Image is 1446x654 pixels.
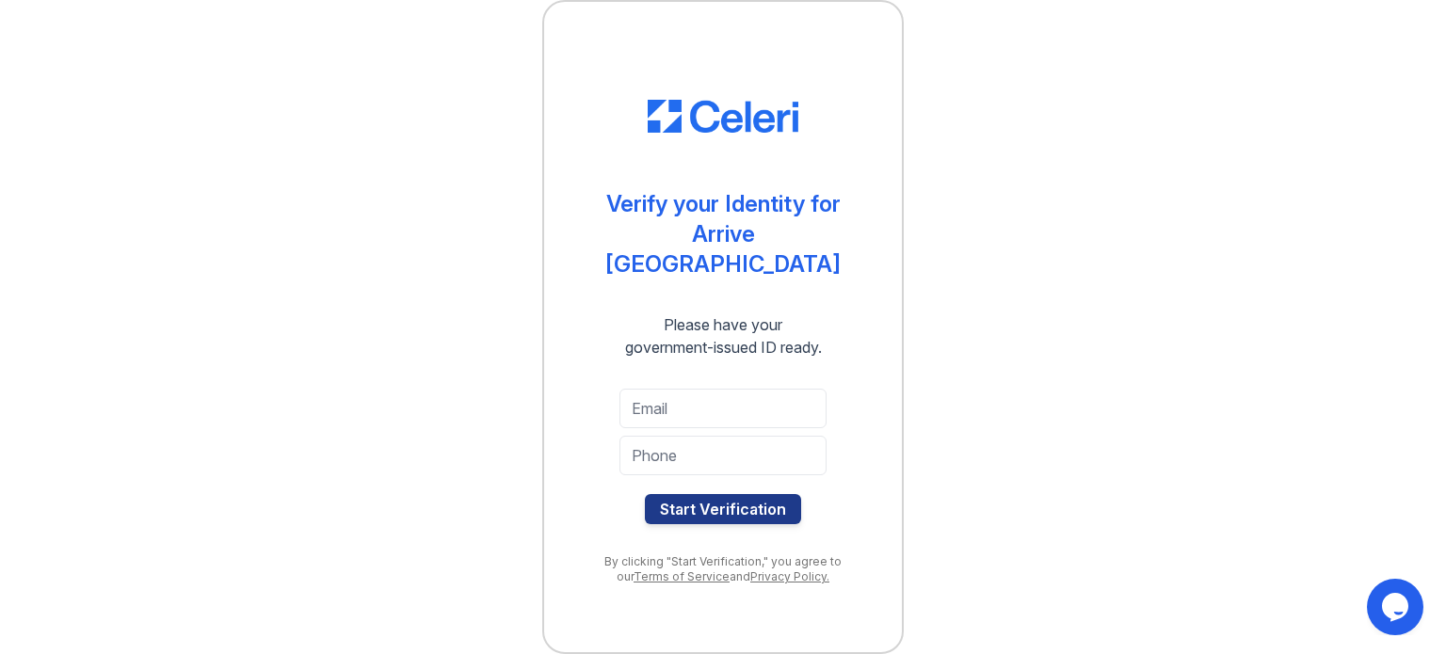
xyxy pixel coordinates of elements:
a: Privacy Policy. [750,569,829,583]
iframe: chat widget [1367,579,1427,635]
button: Start Verification [645,494,801,524]
img: CE_Logo_Blue-a8612792a0a2168367f1c8372b55b34899dd931a85d93a1a3d3e32e68fde9ad4.png [648,100,798,134]
div: Please have your government-issued ID ready. [591,313,856,359]
input: Phone [619,436,827,475]
div: Verify your Identity for Arrive [GEOGRAPHIC_DATA] [582,189,864,279]
div: By clicking "Start Verification," you agree to our and [582,554,864,584]
a: Terms of Service [634,569,730,583]
input: Email [619,389,827,428]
